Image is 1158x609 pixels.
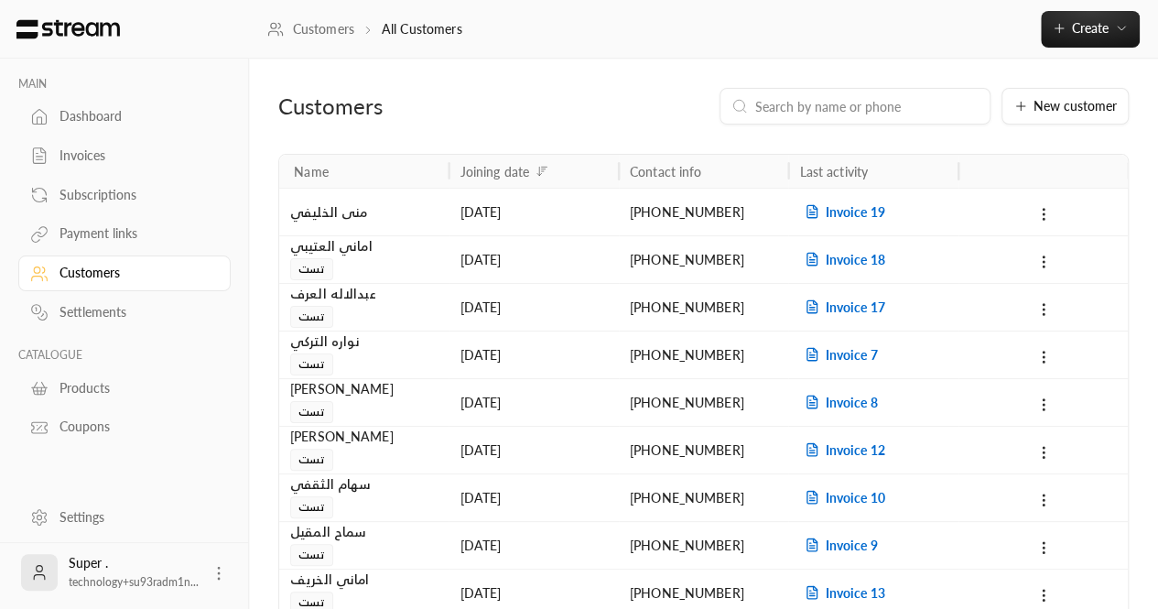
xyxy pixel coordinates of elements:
[630,189,777,235] div: [PHONE_NUMBER]
[799,204,884,220] span: Invoice 19
[60,264,208,282] div: Customers
[18,216,231,252] a: Payment links
[799,347,877,363] span: Invoice 7
[290,496,333,518] span: تست
[18,99,231,135] a: Dashboard
[1001,88,1129,125] button: New customer
[290,570,438,590] div: اماني الخريف
[460,236,607,283] div: [DATE]
[630,236,777,283] div: [PHONE_NUMBER]
[290,544,333,566] span: تست
[294,164,329,179] div: Name
[267,20,462,38] nav: breadcrumb
[799,585,884,601] span: Invoice 13
[460,522,607,569] div: [DATE]
[630,522,777,569] div: [PHONE_NUMBER]
[18,348,231,363] p: CATALOGUE
[799,538,877,553] span: Invoice 9
[18,177,231,212] a: Subscriptions
[1034,100,1117,113] span: New customer
[290,379,438,399] div: [PERSON_NAME]
[60,508,208,527] div: Settings
[69,554,199,591] div: Super .
[18,138,231,174] a: Invoices
[60,418,208,436] div: Coupons
[18,409,231,445] a: Coupons
[1041,11,1140,48] button: Create
[278,92,550,121] div: Customers
[460,474,607,521] div: [DATE]
[60,147,208,165] div: Invoices
[799,299,884,315] span: Invoice 17
[290,401,333,423] span: تست
[531,160,553,182] button: Sort
[290,332,438,352] div: نواره التركي
[630,379,777,426] div: [PHONE_NUMBER]
[630,284,777,331] div: [PHONE_NUMBER]
[290,449,333,471] span: تست
[15,19,122,39] img: Logo
[630,332,777,378] div: [PHONE_NUMBER]
[799,395,877,410] span: Invoice 8
[460,379,607,426] div: [DATE]
[460,284,607,331] div: [DATE]
[18,256,231,291] a: Customers
[290,236,438,256] div: اماني العتيبي
[799,252,884,267] span: Invoice 18
[1072,20,1109,36] span: Create
[382,20,462,38] p: All Customers
[290,353,333,375] span: تست
[290,522,438,542] div: سماح المقيل
[290,189,438,235] div: منى الخليفي
[799,490,884,506] span: Invoice 10
[290,306,333,328] span: تست
[267,20,354,38] a: Customers
[755,96,979,116] input: Search by name or phone
[18,499,231,535] a: Settings
[799,442,884,458] span: Invoice 12
[60,303,208,321] div: Settlements
[799,164,868,179] div: Last activity
[460,164,528,179] div: Joining date
[460,427,607,473] div: [DATE]
[630,474,777,521] div: [PHONE_NUMBER]
[630,164,701,179] div: Contact info
[290,284,438,304] div: عبدالاله العرف
[60,379,208,397] div: Products
[18,370,231,406] a: Products
[630,427,777,473] div: [PHONE_NUMBER]
[290,258,333,280] span: تست
[60,224,208,243] div: Payment links
[290,474,438,495] div: سهام الثقفي
[18,295,231,331] a: Settlements
[460,332,607,378] div: [DATE]
[60,107,208,125] div: Dashboard
[69,575,199,589] span: technology+su93radm1n...
[460,189,607,235] div: [DATE]
[290,427,438,447] div: [PERSON_NAME]
[18,77,231,92] p: MAIN
[60,186,208,204] div: Subscriptions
